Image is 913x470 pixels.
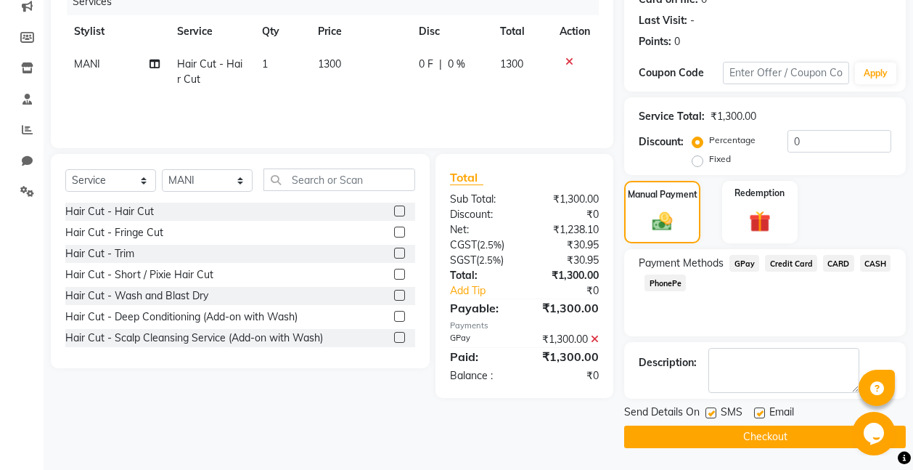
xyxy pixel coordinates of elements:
[742,208,777,235] img: _gift.svg
[439,192,525,207] div: Sub Total:
[439,57,442,72] span: |
[690,13,695,28] div: -
[525,192,610,207] div: ₹1,300.00
[263,169,415,191] input: Search or Scan
[450,254,476,267] span: SGST
[439,368,525,384] div: Balance :
[448,57,465,72] span: 0 %
[823,255,854,272] span: CARD
[709,134,756,147] label: Percentage
[419,57,433,72] span: 0 F
[177,57,242,86] span: Hair Cut - Hair Cut
[450,170,483,185] span: Total
[525,207,610,222] div: ₹0
[439,253,525,268] div: ( )
[65,288,208,304] div: Hair Cut - Wash and Blast Dry
[525,222,610,238] div: ₹1,238.10
[65,309,298,325] div: Hair Cut - Deep Conditioning (Add-on with Wash)
[410,15,492,48] th: Disc
[674,34,680,49] div: 0
[309,15,409,48] th: Price
[525,253,610,268] div: ₹30.95
[500,57,523,70] span: 1300
[855,62,896,84] button: Apply
[639,13,687,28] div: Last Visit:
[729,255,759,272] span: GPay
[439,283,539,299] a: Add Tip
[860,255,891,272] span: CASH
[65,204,154,219] div: Hair Cut - Hair Cut
[450,238,477,251] span: CGST
[644,275,686,291] span: PhonePe
[479,254,501,266] span: 2.5%
[491,15,551,48] th: Total
[439,348,525,365] div: Paid:
[624,405,700,423] span: Send Details On
[539,283,610,299] div: ₹0
[639,355,697,370] div: Description:
[253,15,310,48] th: Qty
[646,210,679,233] img: _cash.svg
[624,426,906,448] button: Checkout
[439,299,525,317] div: Payable:
[734,187,785,200] label: Redemption
[525,348,610,365] div: ₹1,300.00
[439,332,525,347] div: GPay
[65,331,323,346] div: Hair Cut - Scalp Cleansing Service (Add-on with Wash)
[525,299,610,317] div: ₹1,300.00
[721,405,742,423] span: SMS
[525,268,610,283] div: ₹1,300.00
[65,15,168,48] th: Stylist
[639,34,671,49] div: Points:
[711,109,756,124] div: ₹1,300.00
[723,62,849,84] input: Enter Offer / Coupon Code
[439,207,525,222] div: Discount:
[769,405,794,423] span: Email
[525,238,610,253] div: ₹30.95
[525,332,610,347] div: ₹1,300.00
[525,368,610,384] div: ₹0
[852,412,898,455] iframe: chat widget
[551,15,599,48] th: Action
[65,246,134,262] div: Hair Cut - Trim
[262,57,268,70] span: 1
[639,109,705,124] div: Service Total:
[74,57,100,70] span: MANI
[318,57,341,70] span: 1300
[639,256,724,271] span: Payment Methods
[439,238,525,253] div: ( )
[639,134,684,150] div: Discount:
[439,222,525,238] div: Net:
[480,239,501,251] span: 2.5%
[168,15,253,48] th: Service
[450,320,599,332] div: Payments
[639,65,723,81] div: Coupon Code
[439,268,525,283] div: Total:
[765,255,817,272] span: Credit Card
[65,267,213,283] div: Hair Cut - Short / Pixie Hair Cut
[628,188,697,201] label: Manual Payment
[709,153,731,166] label: Fixed
[65,225,163,240] div: Hair Cut - Fringe Cut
